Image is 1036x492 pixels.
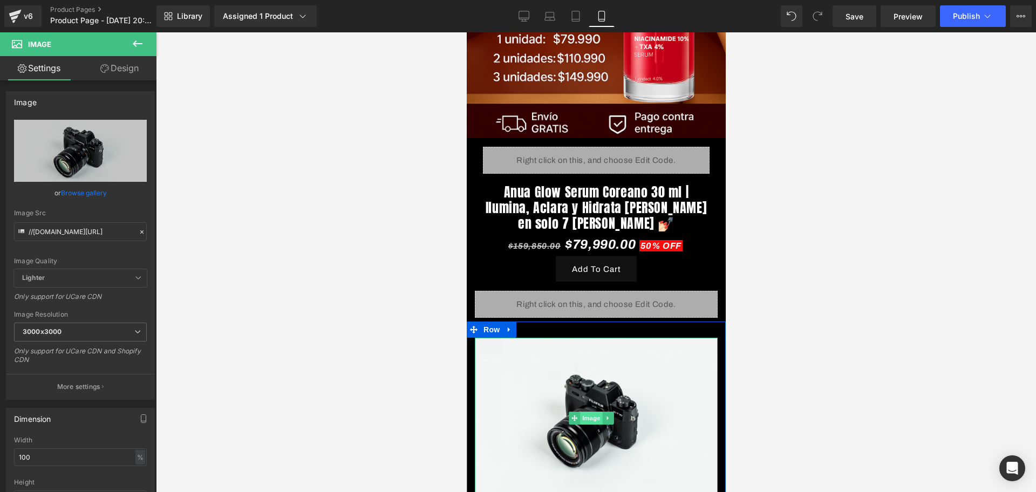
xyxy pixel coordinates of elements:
[807,5,828,27] button: Redo
[14,292,147,308] div: Only support for UCare CDN
[4,5,42,27] a: v6
[196,209,215,218] span: OFF
[563,5,589,27] a: Tablet
[14,92,37,107] div: Image
[14,448,147,466] input: auto
[894,11,923,22] span: Preview
[14,209,147,217] div: Image Src
[14,479,147,486] div: Height
[223,11,308,22] div: Assigned 1 Product
[22,9,35,23] div: v6
[23,327,62,336] b: 3000x3000
[999,455,1025,481] div: Open Intercom Messenger
[1010,5,1032,27] button: More
[14,311,147,318] div: Image Resolution
[953,12,980,20] span: Publish
[14,257,147,265] div: Image Quality
[156,5,210,27] a: New Library
[174,209,194,218] span: 50%
[61,183,107,202] a: Browse gallery
[846,11,863,22] span: Save
[6,374,154,399] button: More settings
[14,436,147,444] div: Width
[781,5,802,27] button: Undo
[14,408,51,423] div: Dimension
[881,5,936,27] a: Preview
[42,209,94,218] span: $159,850.00
[28,40,51,49] span: Image
[14,347,147,371] div: Only support for UCare CDN and Shopify CDN
[98,201,169,224] span: $79,990.00
[50,5,174,14] a: Product Pages
[511,5,537,27] a: Desktop
[135,379,147,392] a: Expand / Collapse
[57,382,100,392] p: More settings
[89,224,170,249] button: Add To Cart
[14,222,147,241] input: Link
[80,56,159,80] a: Design
[940,5,1006,27] button: Publish
[177,11,202,21] span: Library
[22,274,45,282] b: Lighter
[589,5,615,27] a: Mobile
[36,289,50,305] a: Expand / Collapse
[50,16,154,25] span: Product Page - [DATE] 20:50:17
[537,5,563,27] a: Laptop
[135,450,145,464] div: %
[113,379,136,392] span: Image
[14,187,147,199] div: or
[13,152,246,199] a: Anua Glow Serum Coreano 30 ml | Ilumina, Aclara y Hidrata [PERSON_NAME] en solo 7 [PERSON_NAME] 💅🏻
[14,289,36,305] span: Row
